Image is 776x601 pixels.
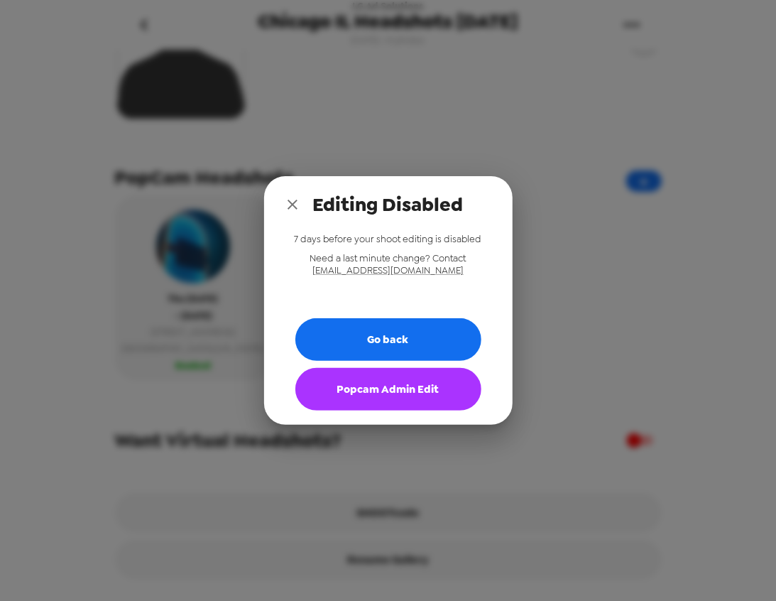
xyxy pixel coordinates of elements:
[312,264,464,276] a: [EMAIL_ADDRESS][DOMAIN_NAME]
[310,252,466,264] span: Need a last minute change? Contact
[278,190,307,219] button: close
[295,233,482,245] span: 7 days before your shoot editing is disabled
[295,368,481,411] button: Popcam Admin Edit
[295,318,481,361] button: Go back
[313,192,464,217] span: Editing Disabled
